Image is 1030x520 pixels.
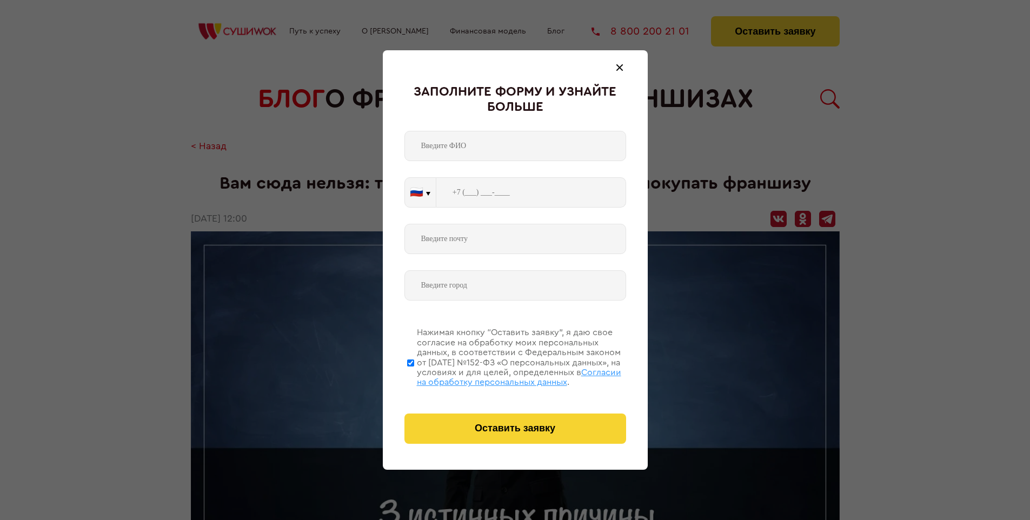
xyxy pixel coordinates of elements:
[436,177,626,208] input: +7 (___) ___-____
[417,368,621,386] span: Согласии на обработку персональных данных
[404,85,626,115] div: Заполните форму и узнайте больше
[404,224,626,254] input: Введите почту
[404,270,626,301] input: Введите город
[405,178,436,207] button: 🇷🇺
[404,131,626,161] input: Введите ФИО
[417,328,626,387] div: Нажимая кнопку “Оставить заявку”, я даю свое согласие на обработку моих персональных данных, в со...
[404,414,626,444] button: Оставить заявку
